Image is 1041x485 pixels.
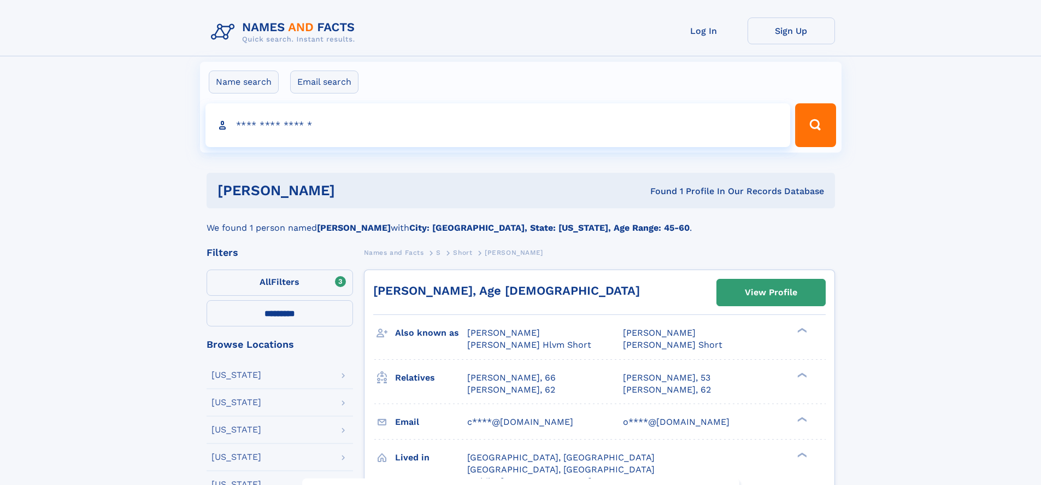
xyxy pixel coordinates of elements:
[207,17,364,47] img: Logo Names and Facts
[795,416,808,423] div: ❯
[207,270,353,296] label: Filters
[660,17,748,44] a: Log In
[207,208,835,235] div: We found 1 person named with .
[453,249,472,256] span: Short
[467,384,555,396] a: [PERSON_NAME], 62
[373,284,640,297] a: [PERSON_NAME], Age [DEMOGRAPHIC_DATA]
[492,185,824,197] div: Found 1 Profile In Our Records Database
[717,279,825,306] a: View Profile
[748,17,835,44] a: Sign Up
[485,249,543,256] span: [PERSON_NAME]
[260,277,271,287] span: All
[795,371,808,378] div: ❯
[205,103,791,147] input: search input
[395,324,467,342] h3: Also known as
[745,280,797,305] div: View Profile
[211,371,261,379] div: [US_STATE]
[395,369,467,387] h3: Relatives
[395,413,467,431] h3: Email
[467,452,655,463] span: [GEOGRAPHIC_DATA], [GEOGRAPHIC_DATA]
[209,71,279,94] label: Name search
[795,103,836,147] button: Search Button
[623,340,722,350] span: [PERSON_NAME] Short
[211,425,261,434] div: [US_STATE]
[623,384,711,396] a: [PERSON_NAME], 62
[211,453,261,461] div: [US_STATE]
[317,223,391,233] b: [PERSON_NAME]
[467,464,655,475] span: [GEOGRAPHIC_DATA], [GEOGRAPHIC_DATA]
[364,246,424,259] a: Names and Facts
[395,448,467,467] h3: Lived in
[467,340,591,350] span: [PERSON_NAME] Hlvm Short
[436,249,441,256] span: S
[211,398,261,407] div: [US_STATE]
[623,372,710,384] a: [PERSON_NAME], 53
[623,328,696,338] span: [PERSON_NAME]
[207,248,353,258] div: Filters
[467,372,556,384] a: [PERSON_NAME], 66
[436,246,441,259] a: S
[467,328,540,338] span: [PERSON_NAME]
[795,327,808,334] div: ❯
[453,246,472,259] a: Short
[290,71,358,94] label: Email search
[409,223,690,233] b: City: [GEOGRAPHIC_DATA], State: [US_STATE], Age Range: 45-60
[207,340,353,349] div: Browse Locations
[217,184,493,197] h1: [PERSON_NAME]
[795,451,808,458] div: ❯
